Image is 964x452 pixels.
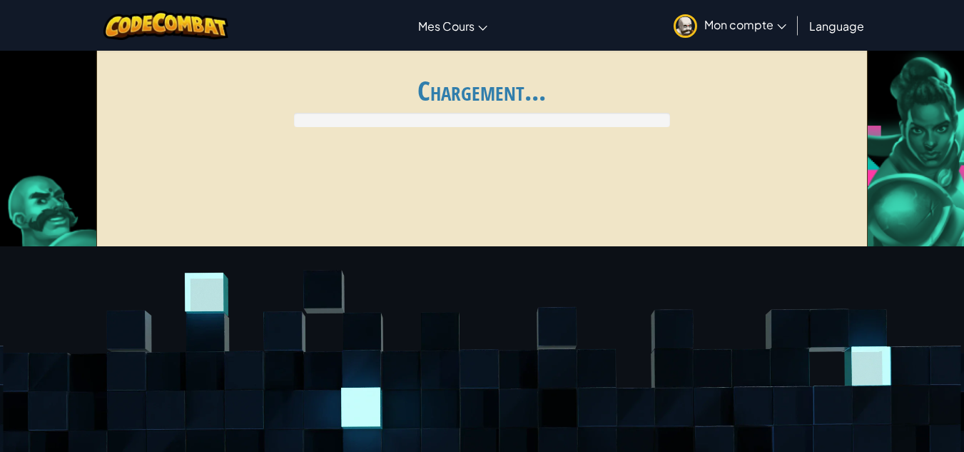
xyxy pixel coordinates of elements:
[802,6,871,45] a: Language
[106,76,858,106] h1: Chargement...
[809,19,864,34] span: Language
[704,17,786,32] span: Mon compte
[674,14,697,38] img: avatar
[418,19,475,34] span: Mes Cours
[103,11,228,40] img: CodeCombat logo
[411,6,494,45] a: Mes Cours
[666,3,793,48] a: Mon compte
